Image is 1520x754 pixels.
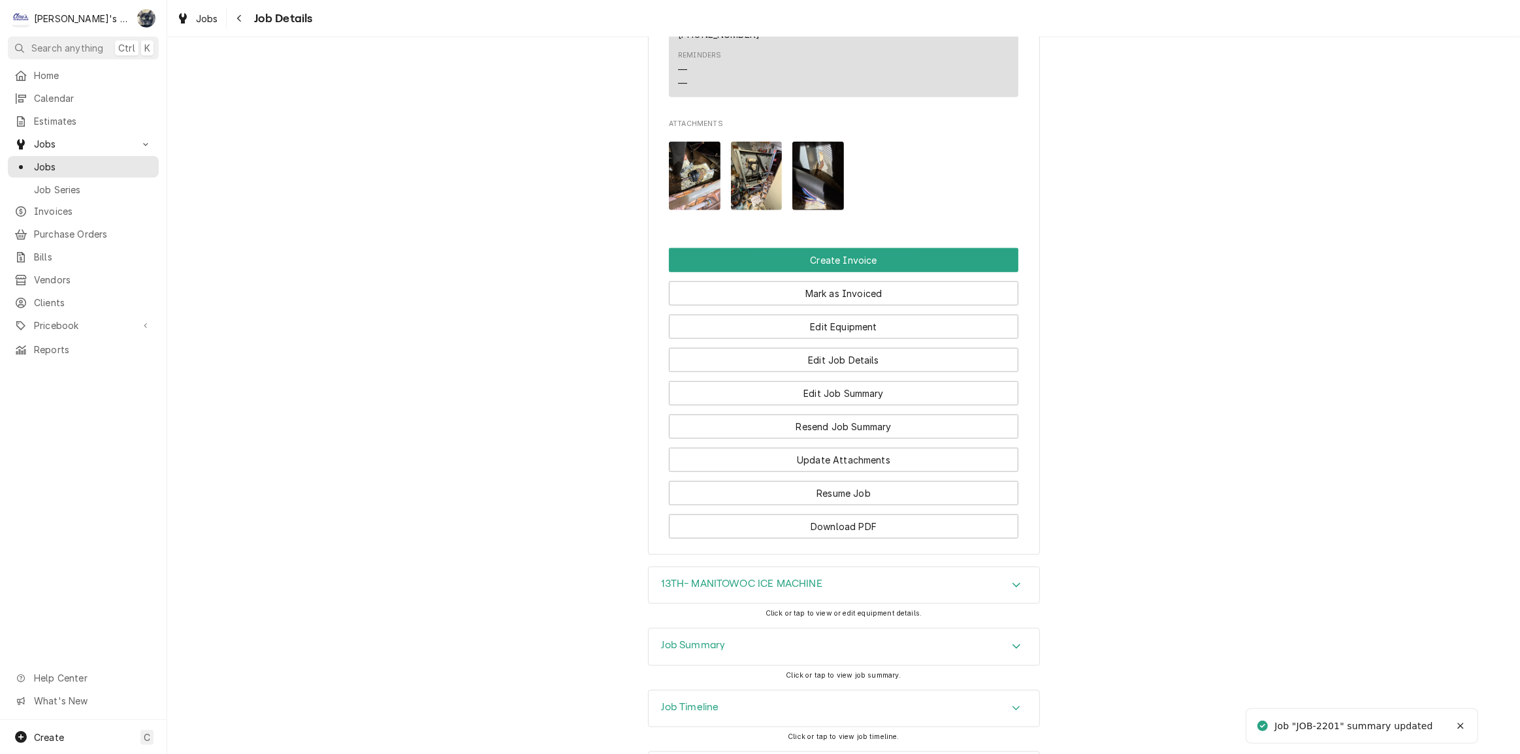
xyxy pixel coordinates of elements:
a: Clients [8,292,159,313]
button: Mark as Invoiced [669,281,1018,306]
div: Reminders [678,50,721,90]
span: Search anything [31,41,103,55]
a: Estimates [8,110,159,132]
div: [PERSON_NAME]'s Refrigeration [34,12,130,25]
span: Pricebook [34,319,133,332]
div: Accordion Header [649,629,1039,665]
img: T3zVv8qnQzyT4C8mQHDM [669,142,720,210]
a: Go to What's New [8,690,159,712]
span: Click or tap to view job summary. [786,671,901,680]
span: Home [34,69,152,82]
div: Accordion Header [649,567,1039,604]
span: Create [34,732,64,743]
a: Home [8,65,159,86]
div: 13TH- MANITOWOC ICE MACHINE [648,567,1040,605]
a: Go to Pricebook [8,315,159,336]
img: xqAYKYKDS2aZsNFEdtEA [792,142,844,210]
span: Invoices [34,204,152,218]
span: Ctrl [118,41,135,55]
a: Jobs [8,156,159,178]
button: Update Attachments [669,448,1018,472]
span: Jobs [196,12,218,25]
div: — [678,76,687,90]
a: Jobs [171,8,223,29]
span: Estimates [34,114,152,128]
button: Accordion Details Expand Trigger [649,629,1039,665]
span: Bills [34,250,152,264]
span: C [144,730,150,744]
div: Button Group Row [669,339,1018,372]
a: Reports [8,339,159,360]
a: Job Series [8,179,159,200]
div: Button Group Row [669,505,1018,539]
span: Reports [34,343,152,356]
div: SB [137,9,155,27]
span: Attachments [669,119,1018,129]
div: Job Summary [648,628,1040,666]
span: Click or tap to view or edit equipment details. [766,609,922,618]
div: Button Group Row [669,472,1018,505]
button: Download PDF [669,514,1018,539]
span: Clients [34,296,152,309]
div: Job Timeline [648,690,1040,728]
div: Sarah Bendele's Avatar [137,9,155,27]
img: rPbBh6kdSwai2r3KPUAa [731,142,783,210]
span: Job Details [250,10,313,27]
div: Job "JOB-2201" summary updated [1274,719,1434,733]
button: Edit Job Summary [669,381,1018,405]
h3: Job Timeline [662,701,719,714]
div: Contact [669,8,1018,97]
div: Button Group [669,248,1018,539]
a: Go to Jobs [8,133,159,155]
button: Edit Equipment [669,315,1018,339]
div: Accordion Header [649,691,1039,727]
div: — [678,63,687,76]
button: Create Invoice [669,248,1018,272]
span: K [144,41,150,55]
a: Invoices [8,200,159,222]
h3: Job Summary [662,639,726,652]
div: Button Group Row [669,272,1018,306]
button: Accordion Details Expand Trigger [649,567,1039,604]
span: Click or tap to view job timeline. [788,732,899,741]
span: Calendar [34,91,152,105]
a: Bills [8,246,159,268]
div: Reminders [678,50,721,61]
div: Client Contact List [669,8,1018,103]
a: Go to Help Center [8,667,159,689]
div: Button Group Row [669,405,1018,439]
span: Vendors [34,273,152,287]
button: Accordion Details Expand Trigger [649,691,1039,727]
a: Vendors [8,269,159,291]
a: [PHONE_NUMBER] [678,29,760,40]
div: Attachments [669,119,1018,221]
span: What's New [34,694,151,708]
span: Purchase Orders [34,227,152,241]
button: Navigate back [229,8,250,29]
div: Button Group Row [669,306,1018,339]
span: Jobs [34,160,152,174]
div: Clay's Refrigeration's Avatar [12,9,30,27]
span: Job Series [34,183,152,196]
span: Jobs [34,137,133,151]
h3: 13TH- MANITOWOC ICE MACHINE [662,578,822,590]
button: Resend Job Summary [669,415,1018,439]
div: Button Group Row [669,248,1018,272]
button: Resume Job [669,481,1018,505]
div: Button Group Row [669,372,1018,405]
a: Purchase Orders [8,223,159,245]
button: Edit Job Details [669,348,1018,372]
a: Calendar [8,87,159,109]
button: Search anythingCtrlK [8,37,159,59]
span: Attachments [669,131,1018,221]
span: Help Center [34,671,151,685]
div: C [12,9,30,27]
div: Button Group Row [669,439,1018,472]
